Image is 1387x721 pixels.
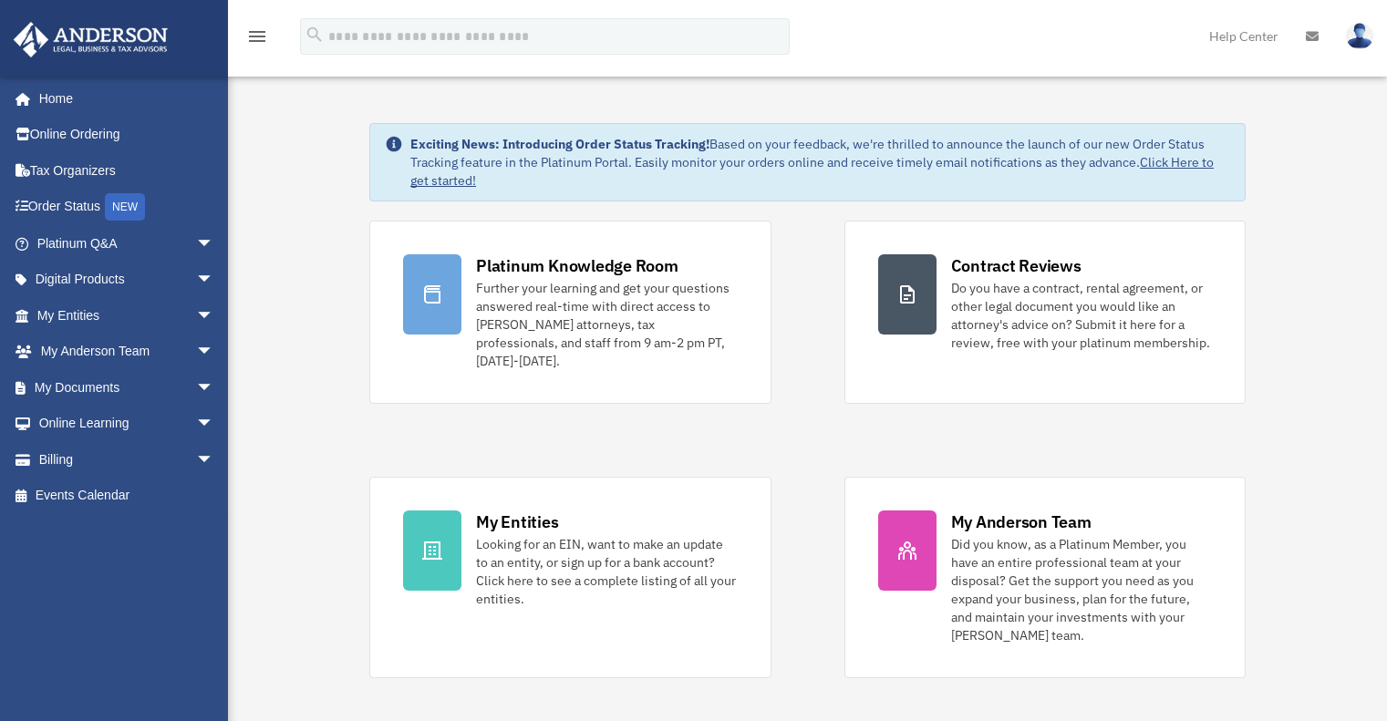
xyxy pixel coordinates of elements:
span: arrow_drop_down [196,334,233,371]
a: Online Learningarrow_drop_down [13,406,242,442]
a: Home [13,80,233,117]
a: My Entitiesarrow_drop_down [13,297,242,334]
a: Contract Reviews Do you have a contract, rental agreement, or other legal document you would like... [844,221,1246,404]
span: arrow_drop_down [196,225,233,263]
a: Click Here to get started! [410,154,1214,189]
a: Tax Organizers [13,152,242,189]
a: Digital Productsarrow_drop_down [13,262,242,298]
div: Contract Reviews [951,254,1082,277]
div: Looking for an EIN, want to make an update to an entity, or sign up for a bank account? Click her... [476,535,737,608]
div: Do you have a contract, rental agreement, or other legal document you would like an attorney's ad... [951,279,1212,352]
span: arrow_drop_down [196,297,233,335]
img: User Pic [1346,23,1373,49]
a: My Anderson Teamarrow_drop_down [13,334,242,370]
a: Platinum Q&Aarrow_drop_down [13,225,242,262]
a: Platinum Knowledge Room Further your learning and get your questions answered real-time with dire... [369,221,771,404]
strong: Exciting News: Introducing Order Status Tracking! [410,136,709,152]
div: Platinum Knowledge Room [476,254,678,277]
span: arrow_drop_down [196,441,233,479]
a: Online Ordering [13,117,242,153]
div: My Entities [476,510,558,533]
i: search [305,25,325,45]
a: My Entities Looking for an EIN, want to make an update to an entity, or sign up for a bank accoun... [369,477,771,678]
span: arrow_drop_down [196,262,233,299]
div: Based on your feedback, we're thrilled to announce the launch of our new Order Status Tracking fe... [410,135,1230,190]
span: arrow_drop_down [196,406,233,443]
img: Anderson Advisors Platinum Portal [8,22,173,57]
a: Events Calendar [13,478,242,514]
a: Order StatusNEW [13,189,242,226]
div: My Anderson Team [951,510,1092,533]
i: menu [246,26,268,47]
a: My Anderson Team Did you know, as a Platinum Member, you have an entire professional team at your... [844,477,1246,678]
span: arrow_drop_down [196,369,233,407]
div: Did you know, as a Platinum Member, you have an entire professional team at your disposal? Get th... [951,535,1212,644]
a: menu [246,32,268,47]
div: Further your learning and get your questions answered real-time with direct access to [PERSON_NAM... [476,279,737,370]
div: NEW [105,193,145,221]
a: My Documentsarrow_drop_down [13,369,242,406]
a: Billingarrow_drop_down [13,441,242,478]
